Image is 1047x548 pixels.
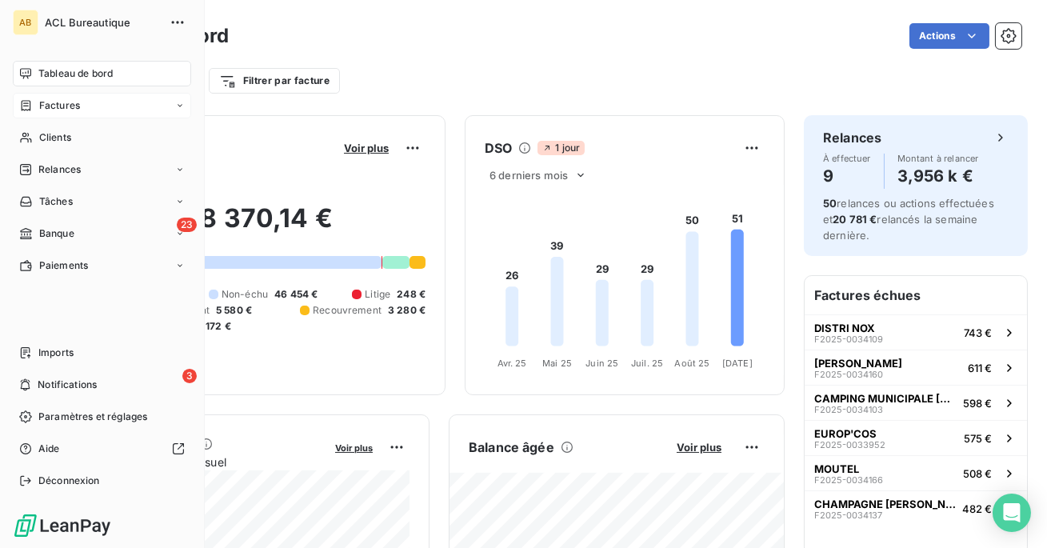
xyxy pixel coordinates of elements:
[814,498,956,510] span: CHAMPAGNE [PERSON_NAME]
[182,369,197,383] span: 3
[339,141,394,155] button: Voir plus
[833,213,877,226] span: 20 781 €
[823,163,871,189] h4: 9
[677,441,721,454] span: Voir plus
[388,303,426,318] span: 3 280 €
[216,303,252,318] span: 5 580 €
[805,490,1027,526] button: CHAMPAGNE [PERSON_NAME]F2025-0034137482 €
[722,358,753,369] tspan: [DATE]
[964,326,992,339] span: 743 €
[498,358,527,369] tspan: Avr. 25
[542,358,572,369] tspan: Mai 25
[90,202,426,250] h2: 68 370,14 €
[897,154,979,163] span: Montant à relancer
[814,462,859,475] span: MOUTEL
[805,455,1027,490] button: MOUTELF2025-0034166508 €
[209,68,340,94] button: Filtrer par facture
[909,23,989,49] button: Actions
[397,287,426,302] span: 248 €
[805,385,1027,420] button: CAMPING MUNICIPALE [GEOGRAPHIC_DATA]F2025-0034103598 €
[38,162,81,177] span: Relances
[823,197,837,210] span: 50
[365,287,390,302] span: Litige
[805,314,1027,350] button: DISTRI NOXF2025-0034109743 €
[631,358,663,369] tspan: Juil. 25
[13,436,191,462] a: Aide
[814,405,883,414] span: F2025-0034103
[968,362,992,374] span: 611 €
[805,350,1027,385] button: [PERSON_NAME]F2025-0034160611 €
[993,494,1031,532] div: Open Intercom Messenger
[823,154,871,163] span: À effectuer
[38,66,113,81] span: Tableau de bord
[672,440,726,454] button: Voir plus
[814,440,885,450] span: F2025-0033952
[897,163,979,189] h4: 3,956 k €
[38,378,97,392] span: Notifications
[39,194,73,209] span: Tâches
[823,197,994,242] span: relances ou actions effectuées et relancés la semaine dernière.
[38,442,60,456] span: Aide
[814,370,883,379] span: F2025-0034160
[823,128,881,147] h6: Relances
[39,130,71,145] span: Clients
[39,98,80,113] span: Factures
[274,287,318,302] span: 46 454 €
[469,438,554,457] h6: Balance âgée
[963,397,992,410] span: 598 €
[90,454,324,470] span: Chiffre d'affaires mensuel
[201,319,231,334] span: -172 €
[222,287,268,302] span: Non-échu
[814,322,875,334] span: DISTRI NOX
[39,258,88,273] span: Paiements
[39,226,74,241] span: Banque
[13,10,38,35] div: AB
[814,427,877,440] span: EUROP'COS
[313,303,382,318] span: Recouvrement
[585,358,618,369] tspan: Juin 25
[330,440,378,454] button: Voir plus
[537,141,585,155] span: 1 jour
[490,169,568,182] span: 6 derniers mois
[964,432,992,445] span: 575 €
[805,420,1027,455] button: EUROP'COSF2025-0033952575 €
[962,502,992,515] span: 482 €
[177,218,197,232] span: 23
[13,513,112,538] img: Logo LeanPay
[814,334,883,344] span: F2025-0034109
[674,358,709,369] tspan: Août 25
[335,442,373,454] span: Voir plus
[805,276,1027,314] h6: Factures échues
[814,357,902,370] span: [PERSON_NAME]
[963,467,992,480] span: 508 €
[814,510,882,520] span: F2025-0034137
[38,410,147,424] span: Paramètres et réglages
[344,142,389,154] span: Voir plus
[38,346,74,360] span: Imports
[45,16,160,29] span: ACL Bureautique
[814,475,883,485] span: F2025-0034166
[485,138,512,158] h6: DSO
[38,474,100,488] span: Déconnexion
[814,392,957,405] span: CAMPING MUNICIPALE [GEOGRAPHIC_DATA]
